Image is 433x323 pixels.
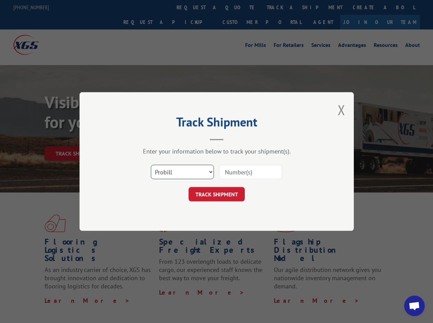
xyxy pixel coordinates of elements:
button: TRACK SHIPMENT [189,187,245,201]
div: Open chat [404,296,425,316]
button: Close modal [338,101,345,119]
input: Number(s) [219,165,282,179]
h2: Track Shipment [114,117,320,130]
div: Enter your information below to track your shipment(s). [114,147,320,155]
